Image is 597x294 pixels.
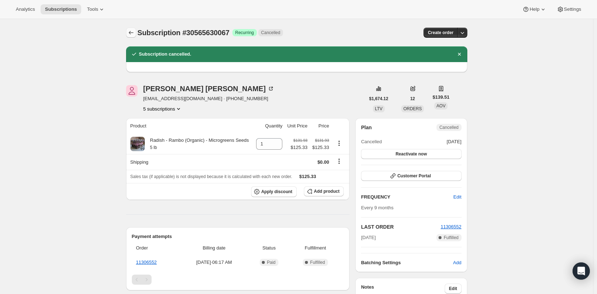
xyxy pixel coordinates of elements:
[441,223,462,230] button: 11306552
[361,138,382,145] span: Cancelled
[444,235,458,241] span: Fulfilled
[439,125,458,130] span: Cancelled
[449,257,466,269] button: Add
[564,6,581,12] span: Settings
[454,49,464,59] button: Dismiss notification
[136,260,157,265] a: 11306552
[87,6,98,12] span: Tools
[251,186,297,197] button: Apply discount
[251,244,287,252] span: Status
[432,94,449,101] span: $139.51
[361,171,461,181] button: Customer Portal
[361,223,440,230] h2: LAST ORDER
[126,28,136,38] button: Subscriptions
[552,4,586,14] button: Settings
[138,29,230,37] span: Subscription #30565630067
[333,157,345,165] button: Shipping actions
[291,144,307,151] span: $125.33
[132,275,344,285] nav: Pagination
[449,286,457,291] span: Edit
[518,4,551,14] button: Help
[126,118,254,134] th: Product
[424,28,458,38] button: Create order
[447,138,462,145] span: [DATE]
[428,30,453,36] span: Create order
[375,106,383,111] span: LTV
[395,151,427,157] span: Reactivate now
[310,260,325,265] span: Fulfilled
[139,51,191,58] h2: Subscription cancelled.
[361,259,453,266] h6: Batching Settings
[143,95,274,102] span: [EMAIL_ADDRESS][DOMAIN_NAME] · [PHONE_NUMBER]
[361,234,376,241] span: [DATE]
[314,188,339,194] span: Add product
[284,118,310,134] th: Unit Price
[145,137,249,151] div: Radish - Rambo (Organic) - Microgreens Seeds
[365,94,393,104] button: $1,674.12
[449,191,466,203] button: Edit
[291,244,339,252] span: Fulfillment
[361,205,393,210] span: Every 9 months
[293,138,307,143] small: $131.93
[261,30,280,36] span: Cancelled
[369,96,388,102] span: $1,674.12
[445,284,462,294] button: Edit
[299,174,316,179] span: $125.33
[453,193,461,201] span: Edit
[318,159,329,165] span: $0.00
[132,233,344,240] h2: Payment attempts
[333,139,345,147] button: Product actions
[315,138,329,143] small: $131.93
[529,6,539,12] span: Help
[267,260,276,265] span: Paid
[403,106,422,111] span: ORDERS
[310,118,331,134] th: Price
[410,96,415,102] span: 12
[235,30,254,36] span: Recurring
[361,124,372,131] h2: Plan
[11,4,39,14] button: Analytics
[254,118,285,134] th: Quantity
[41,4,81,14] button: Subscriptions
[361,284,445,294] h3: Notes
[453,259,461,266] span: Add
[143,105,182,112] button: Product actions
[16,6,35,12] span: Analytics
[441,224,462,229] a: 11306552
[83,4,110,14] button: Tools
[143,85,274,92] div: [PERSON_NAME] [PERSON_NAME]
[150,145,157,150] small: 5 lb
[126,85,138,97] span: Tricia Nichols
[181,244,247,252] span: Billing date
[312,144,329,151] span: $125.33
[132,240,179,256] th: Order
[397,173,431,179] span: Customer Portal
[573,262,590,280] div: Open Intercom Messenger
[304,186,344,196] button: Add product
[406,94,419,104] button: 12
[361,193,453,201] h2: FREQUENCY
[261,189,292,195] span: Apply discount
[45,6,77,12] span: Subscriptions
[361,149,461,159] button: Reactivate now
[436,103,445,108] span: AOV
[126,154,254,170] th: Shipping
[130,174,292,179] span: Sales tax (if applicable) is not displayed because it is calculated with each new order.
[130,137,145,151] img: product img
[181,259,247,266] span: [DATE] · 06:17 AM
